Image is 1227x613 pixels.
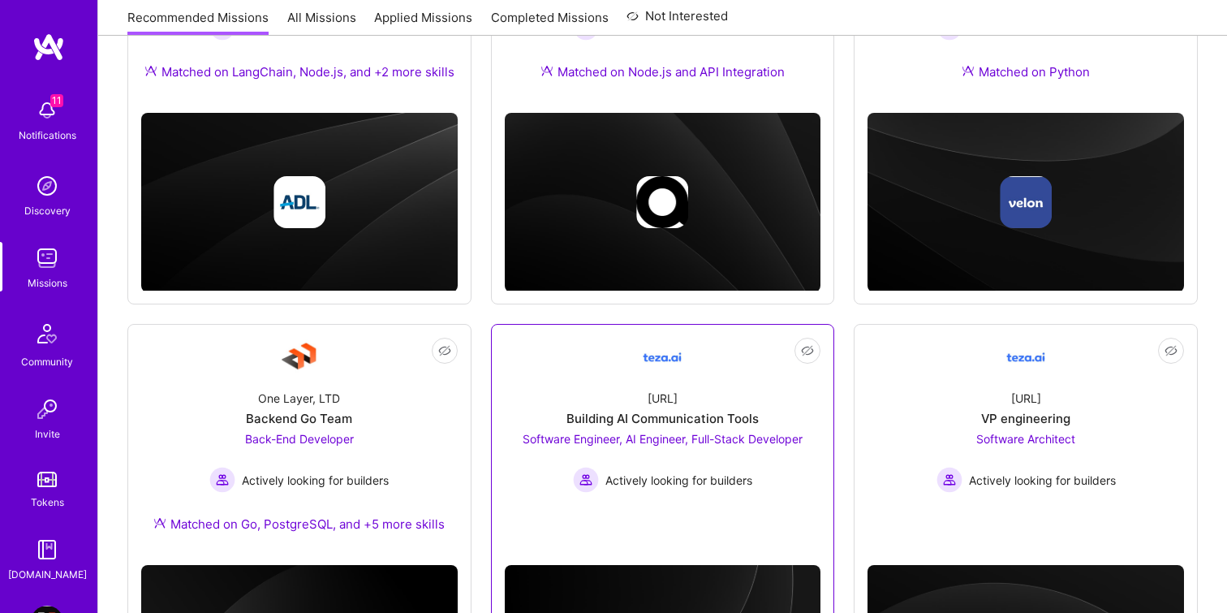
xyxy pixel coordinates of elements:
[19,127,76,144] div: Notifications
[21,353,73,370] div: Community
[626,6,728,36] a: Not Interested
[1165,344,1177,357] i: icon EyeClosed
[153,516,445,533] div: Matched on Go, PostgreSQL, and +5 more skills
[28,314,67,353] img: Community
[505,338,821,534] a: Company Logo[URL]Building AI Communication ToolsSoftware Engineer, AI Engineer, Full-Stack Develo...
[540,63,785,80] div: Matched on Node.js and API Integration
[31,242,63,274] img: teamwork
[969,472,1116,489] span: Actively looking for builders
[153,516,166,529] img: Ateam Purple Icon
[438,344,451,357] i: icon EyeClosed
[127,9,269,36] a: Recommended Missions
[868,113,1184,291] img: cover
[573,467,599,493] img: Actively looking for builders
[1011,390,1041,407] div: [URL]
[31,533,63,566] img: guide book
[374,9,472,36] a: Applied Missions
[962,63,1090,80] div: Matched on Python
[32,32,65,62] img: logo
[981,410,1070,427] div: VP engineering
[37,472,57,487] img: tokens
[1006,338,1045,377] img: Company Logo
[491,9,609,36] a: Completed Missions
[144,63,454,80] div: Matched on LangChain, Node.js, and +2 more skills
[643,338,682,377] img: Company Logo
[31,494,64,511] div: Tokens
[868,338,1184,534] a: Company Logo[URL]VP engineeringSoftware Architect Actively looking for buildersActively looking f...
[936,467,962,493] img: Actively looking for builders
[258,390,340,407] div: One Layer, LTD
[605,472,752,489] span: Actively looking for builders
[31,170,63,202] img: discovery
[28,274,67,291] div: Missions
[273,176,325,228] img: Company logo
[24,202,71,219] div: Discovery
[505,113,821,291] img: cover
[523,432,803,446] span: Software Engineer, AI Engineer, Full-Stack Developer
[648,390,678,407] div: [URL]
[246,410,352,427] div: Backend Go Team
[245,432,354,446] span: Back-End Developer
[287,9,356,36] a: All Missions
[31,94,63,127] img: bell
[1000,176,1052,228] img: Company logo
[242,472,389,489] span: Actively looking for builders
[566,410,759,427] div: Building AI Communication Tools
[209,467,235,493] img: Actively looking for builders
[976,432,1075,446] span: Software Architect
[141,113,458,291] img: cover
[962,64,975,77] img: Ateam Purple Icon
[540,64,553,77] img: Ateam Purple Icon
[801,344,814,357] i: icon EyeClosed
[31,393,63,425] img: Invite
[35,425,60,442] div: Invite
[50,94,63,107] span: 11
[8,566,87,583] div: [DOMAIN_NAME]
[141,338,458,552] a: Company LogoOne Layer, LTDBackend Go TeamBack-End Developer Actively looking for buildersActively...
[280,338,319,377] img: Company Logo
[144,64,157,77] img: Ateam Purple Icon
[636,176,688,228] img: Company logo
